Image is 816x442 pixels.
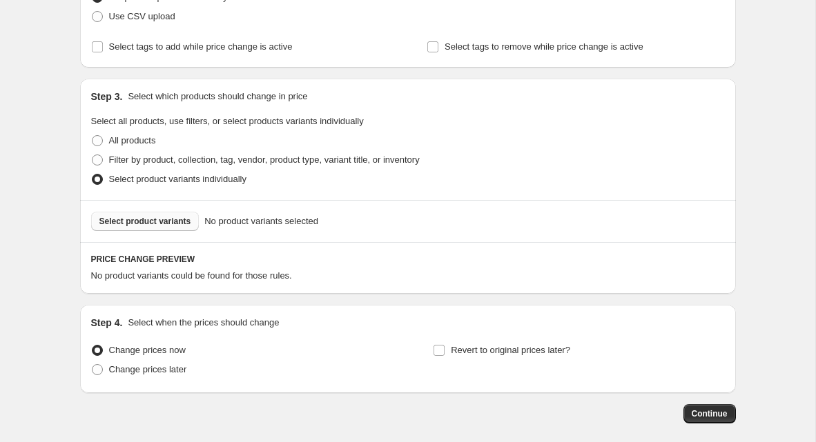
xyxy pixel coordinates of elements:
[445,41,643,52] span: Select tags to remove while price change is active
[109,135,156,145] span: All products
[204,214,318,228] span: No product variants selected
[99,216,191,227] span: Select product variants
[109,345,186,355] span: Change prices now
[451,345,570,355] span: Revert to original prices later?
[91,116,364,126] span: Select all products, use filters, or select products variants individually
[91,316,123,330] h2: Step 4.
[128,90,307,103] p: Select which products should change in price
[109,174,246,184] span: Select product variants individually
[91,254,725,265] h6: PRICE CHANGE PREVIEW
[91,212,200,231] button: Select product variants
[91,90,123,103] h2: Step 3.
[692,408,728,419] span: Continue
[109,11,175,21] span: Use CSV upload
[683,404,736,423] button: Continue
[91,270,292,281] span: No product variants could be found for those rules.
[128,316,279,330] p: Select when the prices should change
[109,364,187,374] span: Change prices later
[109,41,293,52] span: Select tags to add while price change is active
[109,154,420,165] span: Filter by product, collection, tag, vendor, product type, variant title, or inventory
